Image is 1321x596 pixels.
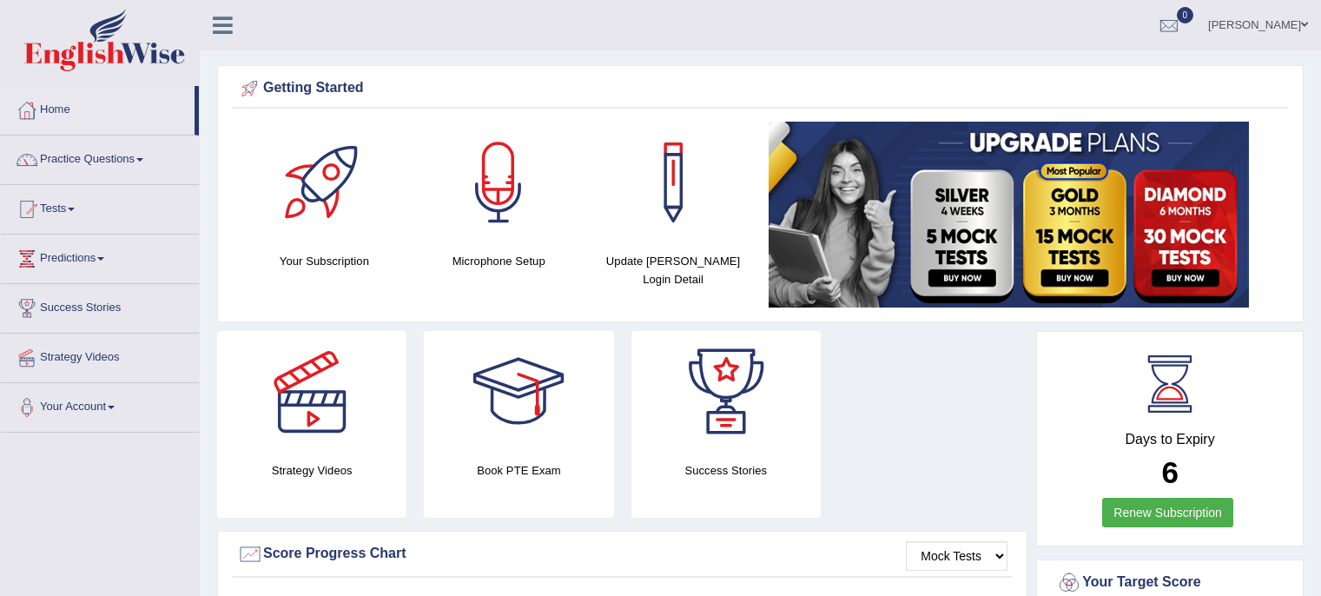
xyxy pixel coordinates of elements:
[217,461,406,480] h4: Strategy Videos
[1,136,199,179] a: Practice Questions
[1,383,199,427] a: Your Account
[237,76,1284,102] div: Getting Started
[631,461,821,480] h4: Success Stories
[595,252,752,288] h4: Update [PERSON_NAME] Login Detail
[1056,570,1284,596] div: Your Target Score
[424,461,613,480] h4: Book PTE Exam
[1,185,199,228] a: Tests
[246,252,403,270] h4: Your Subscription
[1161,455,1178,489] b: 6
[420,252,578,270] h4: Microphone Setup
[1,86,195,129] a: Home
[1,334,199,377] a: Strategy Videos
[1,235,199,278] a: Predictions
[1102,498,1233,527] a: Renew Subscription
[1056,432,1284,447] h4: Days to Expiry
[1,284,199,328] a: Success Stories
[237,541,1007,567] div: Score Progress Chart
[769,122,1249,308] img: small5.jpg
[1177,7,1194,23] span: 0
